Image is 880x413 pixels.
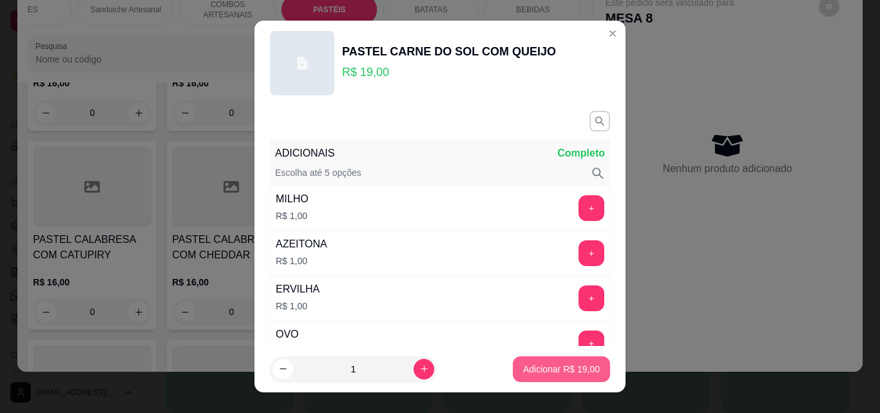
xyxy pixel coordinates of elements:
[275,166,361,180] p: Escolha até 5 opções
[276,300,320,312] p: R$ 1,00
[276,255,327,267] p: R$ 1,00
[414,359,434,379] button: increase-product-quantity
[276,327,307,342] div: OVO
[276,282,320,297] div: ERVILHA
[276,191,309,207] div: MILHO
[276,209,309,222] p: R$ 1,00
[342,63,556,81] p: R$ 19,00
[275,146,334,161] p: ADICIONAIS
[602,23,623,44] button: Close
[342,43,556,61] div: PASTEL CARNE DO SOL COM QUEIJO
[579,285,604,311] button: add
[557,146,605,161] p: Completo
[579,195,604,221] button: add
[273,359,293,379] button: decrease-product-quantity
[513,356,610,382] button: Adicionar R$ 19,00
[579,331,604,356] button: add
[276,236,327,252] div: AZEITONA
[579,240,604,266] button: add
[523,363,600,376] p: Adicionar R$ 19,00
[276,345,307,358] p: R$ 2,00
